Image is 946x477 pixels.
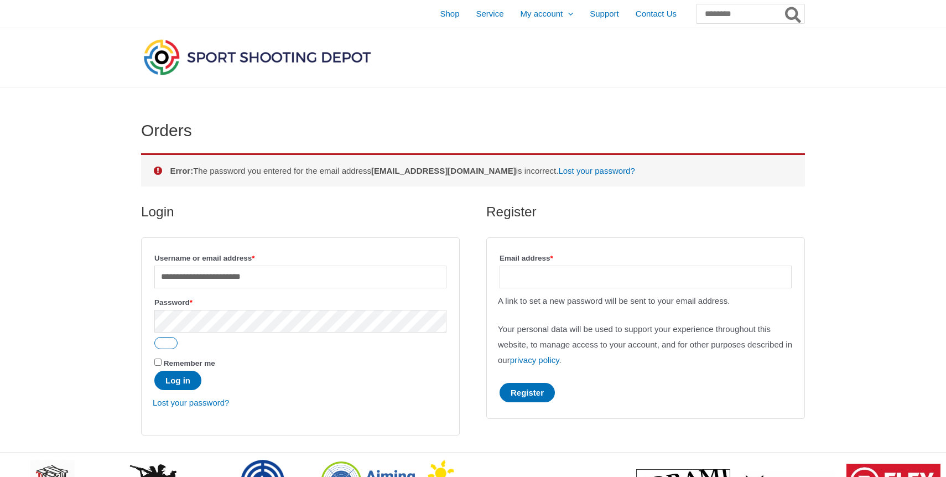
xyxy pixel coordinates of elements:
p: A link to set a new password will be sent to your email address. [498,293,793,309]
strong: [EMAIL_ADDRESS][DOMAIN_NAME] [371,166,516,175]
label: Password [154,295,446,310]
label: Username or email address [154,251,446,266]
button: Log in [154,371,201,390]
button: Show password [154,337,178,349]
a: privacy policy [510,355,559,365]
button: Register [500,383,555,402]
strong: Error: [170,166,194,175]
input: Remember me [154,359,162,366]
li: The password you entered for the email address is incorrect. [170,163,789,179]
h2: Register [486,203,805,221]
h2: Login [141,203,460,221]
button: Search [783,4,804,23]
img: Sport Shooting Depot [141,37,373,77]
h1: Orders [141,121,805,141]
a: Lost your password? [153,398,229,407]
p: Your personal data will be used to support your experience throughout this website, to manage acc... [498,322,793,368]
span: Remember me [164,359,215,367]
a: Lost your password? [558,166,635,175]
label: Email address [500,251,792,266]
